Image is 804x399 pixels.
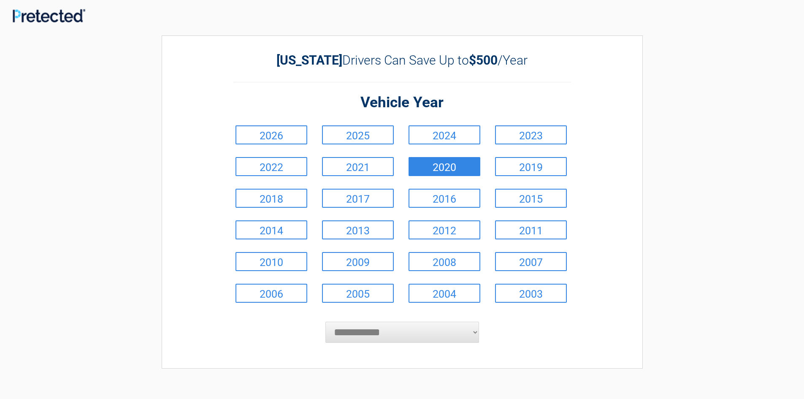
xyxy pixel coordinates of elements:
[236,220,307,239] a: 2014
[409,284,480,303] a: 2004
[322,252,394,271] a: 2009
[233,93,571,113] h2: Vehicle Year
[469,53,498,68] b: $500
[322,157,394,176] a: 2021
[236,252,307,271] a: 2010
[322,125,394,144] a: 2025
[13,9,85,22] img: Main Logo
[409,252,480,271] a: 2008
[495,284,567,303] a: 2003
[495,125,567,144] a: 2023
[236,125,307,144] a: 2026
[322,220,394,239] a: 2013
[495,252,567,271] a: 2007
[276,53,342,68] b: [US_STATE]
[409,125,480,144] a: 2024
[495,157,567,176] a: 2019
[322,284,394,303] a: 2005
[236,189,307,208] a: 2018
[236,284,307,303] a: 2006
[495,189,567,208] a: 2015
[236,157,307,176] a: 2022
[409,189,480,208] a: 2016
[409,220,480,239] a: 2012
[409,157,480,176] a: 2020
[495,220,567,239] a: 2011
[322,189,394,208] a: 2017
[233,53,571,68] h2: Drivers Can Save Up to /Year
